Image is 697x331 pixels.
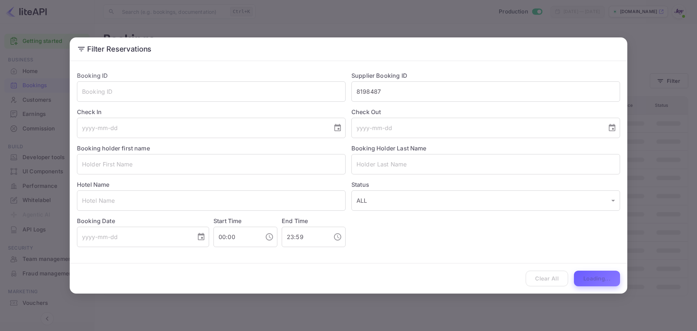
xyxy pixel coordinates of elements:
label: Status [351,180,620,189]
label: Check Out [351,108,620,116]
button: Choose date [605,121,619,135]
button: Choose date [194,230,208,244]
label: Supplier Booking ID [351,72,407,79]
button: Choose time, selected time is 11:59 PM [330,230,345,244]
input: Hotel Name [77,190,346,211]
input: hh:mm [213,227,259,247]
label: Check In [77,108,346,116]
label: Booking Holder Last Name [351,145,427,152]
label: Hotel Name [77,181,110,188]
input: hh:mm [282,227,327,247]
label: Start Time [213,217,242,225]
label: Booking holder first name [77,145,150,152]
h2: Filter Reservations [70,37,627,61]
button: Choose time, selected time is 12:00 AM [262,230,277,244]
input: Booking ID [77,81,346,102]
button: Choose date [330,121,345,135]
input: yyyy-mm-dd [77,118,327,138]
input: yyyy-mm-dd [351,118,602,138]
input: Supplier Booking ID [351,81,620,102]
input: Holder Last Name [351,154,620,174]
input: Holder First Name [77,154,346,174]
div: ALL [351,190,620,211]
input: yyyy-mm-dd [77,227,191,247]
label: End Time [282,217,308,225]
label: Booking Date [77,217,209,225]
label: Booking ID [77,72,108,79]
